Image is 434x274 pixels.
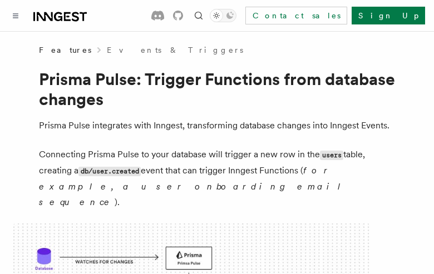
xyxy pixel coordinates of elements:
code: db/user.created [78,167,141,176]
code: users [320,151,343,160]
p: Prisma Pulse integrates with Inngest, transforming database changes into Inngest Events. [39,118,395,133]
button: Toggle dark mode [210,9,236,22]
h1: Prisma Pulse: Trigger Functions from database changes [39,69,395,109]
button: Toggle navigation [9,9,22,22]
p: Connecting Prisma Pulse to your database will trigger a new row in the table, creating a event th... [39,147,395,210]
a: Events & Triggers [107,44,243,56]
button: Find something... [192,9,205,22]
span: Features [39,44,91,56]
em: for example, a user onboarding email sequence [39,165,349,207]
a: Contact sales [245,7,347,24]
a: Sign Up [352,7,425,24]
